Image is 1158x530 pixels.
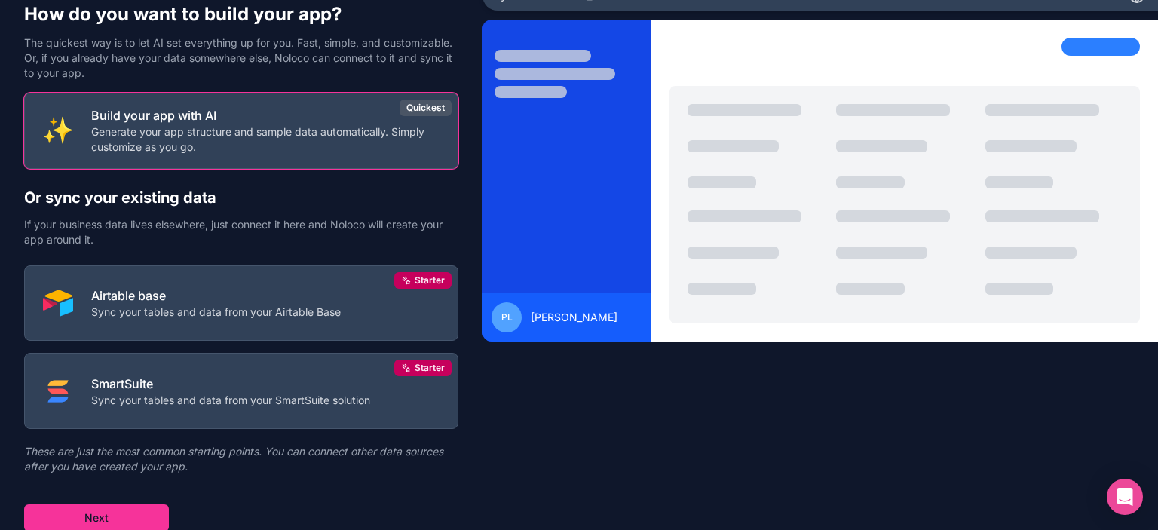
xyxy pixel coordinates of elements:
span: Starter [415,362,445,374]
button: SMART_SUITESmartSuiteSync your tables and data from your SmartSuite solutionStarter [24,353,458,429]
p: If your business data lives elsewhere, just connect it here and Noloco will create your app aroun... [24,217,458,247]
h1: How do you want to build your app? [24,2,458,26]
p: Generate your app structure and sample data automatically. Simply customize as you go. [91,124,440,155]
p: Sync your tables and data from your SmartSuite solution [91,393,370,408]
div: Open Intercom Messenger [1107,479,1143,515]
p: The quickest way is to let AI set everything up for you. Fast, simple, and customizable. Or, if y... [24,35,458,81]
button: AIRTABLEAirtable baseSync your tables and data from your Airtable BaseStarter [24,265,458,342]
img: SMART_SUITE [43,376,73,406]
button: INTERNAL_WITH_AIBuild your app with AIGenerate your app structure and sample data automatically. ... [24,93,458,169]
p: SmartSuite [91,375,370,393]
div: Quickest [400,100,452,116]
h2: Or sync your existing data [24,187,458,208]
span: [PERSON_NAME] [531,310,617,325]
span: Starter [415,274,445,286]
span: PL [501,311,513,323]
p: Build your app with AI [91,106,440,124]
img: AIRTABLE [43,288,73,318]
p: Sync your tables and data from your Airtable Base [91,305,341,320]
img: INTERNAL_WITH_AI [43,115,73,146]
p: Airtable base [91,286,341,305]
p: These are just the most common starting points. You can connect other data sources after you have... [24,444,458,474]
